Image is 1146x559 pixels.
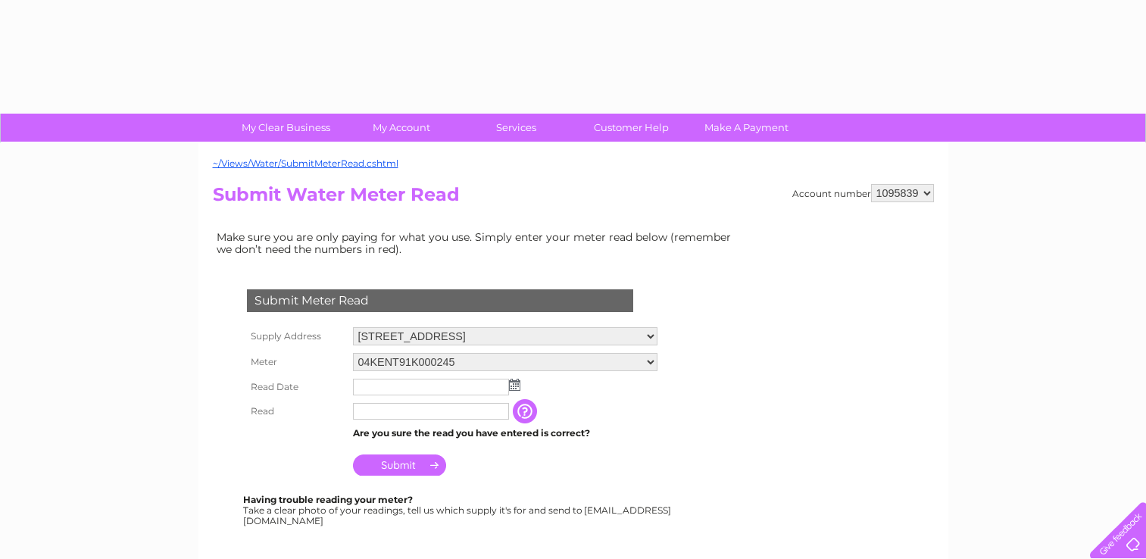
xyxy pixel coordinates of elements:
[243,349,349,375] th: Meter
[243,323,349,349] th: Supply Address
[569,114,694,142] a: Customer Help
[243,375,349,399] th: Read Date
[353,454,446,476] input: Submit
[213,227,743,259] td: Make sure you are only paying for what you use. Simply enter your meter read below (remember we d...
[213,158,398,169] a: ~/Views/Water/SubmitMeterRead.cshtml
[213,184,934,213] h2: Submit Water Meter Read
[349,423,661,443] td: Are you sure the read you have entered is correct?
[339,114,464,142] a: My Account
[684,114,809,142] a: Make A Payment
[509,379,520,391] img: ...
[223,114,348,142] a: My Clear Business
[792,184,934,202] div: Account number
[247,289,633,312] div: Submit Meter Read
[454,114,579,142] a: Services
[513,399,540,423] input: Information
[243,495,673,526] div: Take a clear photo of your readings, tell us which supply it's for and send to [EMAIL_ADDRESS][DO...
[243,494,413,505] b: Having trouble reading your meter?
[243,399,349,423] th: Read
